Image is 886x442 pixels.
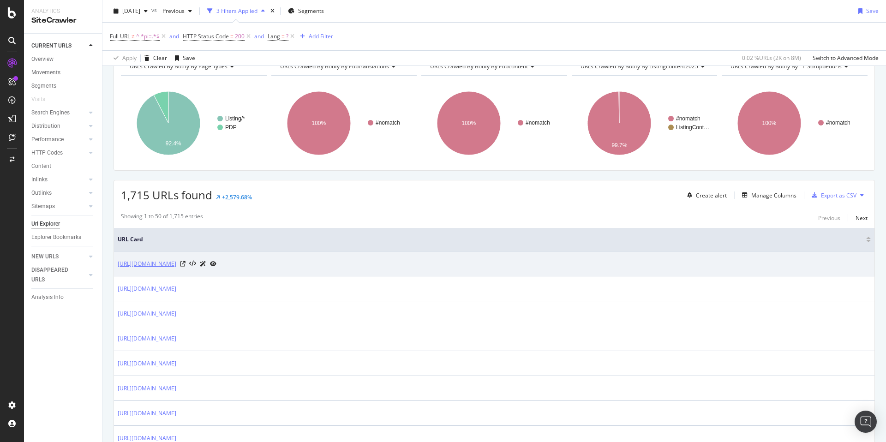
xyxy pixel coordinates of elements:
div: Analysis Info [31,293,64,302]
button: Create alert [683,188,727,203]
div: SiteCrawler [31,15,95,26]
button: View HTML Source [189,261,196,267]
a: [URL][DOMAIN_NAME] [118,384,176,393]
div: Next [856,214,868,222]
span: URLs Crawled By Botify By pdptranslations [280,62,389,70]
div: times [269,6,276,16]
button: Next [856,212,868,223]
div: HTTP Codes [31,148,63,158]
div: Switch to Advanced Mode [813,54,879,62]
div: +2,579.68% [222,193,252,201]
div: Performance [31,135,64,144]
button: Clear [141,51,167,66]
svg: A chart. [722,83,866,163]
button: Segments [284,4,328,18]
div: Open Intercom Messenger [855,411,877,433]
h4: URLs Crawled By Botify By pdpcontent [428,59,559,74]
a: Analysis Info [31,293,96,302]
text: #nomatch [376,119,400,126]
div: Explorer Bookmarks [31,233,81,242]
a: AI Url Details [200,259,206,269]
button: Previous [818,212,840,223]
a: Distribution [31,121,86,131]
button: [DATE] [110,4,151,18]
button: Apply [110,51,137,66]
div: 3 Filters Applied [216,7,257,15]
span: 2025 Oct. 3rd [122,7,140,15]
div: A chart. [572,83,716,163]
a: Visits [31,95,54,104]
span: ≠ [132,32,135,40]
div: Save [183,54,195,62]
button: Switch to Advanced Mode [809,51,879,66]
div: A chart. [121,83,265,163]
span: = [281,32,285,40]
a: Visit Online Page [180,261,186,267]
a: Performance [31,135,86,144]
div: Previous [818,214,840,222]
a: Content [31,161,96,171]
text: Listing/* [225,115,245,122]
div: Analytics [31,7,95,15]
span: 1,715 URLs found [121,187,212,203]
div: Showing 1 to 50 of 1,715 entries [121,212,203,223]
h4: URLs Crawled By Botify By pdptranslations [278,59,409,74]
div: Add Filter [309,32,333,40]
span: URLs Crawled By Botify By pdpcontent [430,62,528,70]
span: HTTP Status Code [183,32,229,40]
span: URLs Crawled By Botify By _1_3droppedurls [730,62,842,70]
a: Explorer Bookmarks [31,233,96,242]
div: Url Explorer [31,219,60,229]
text: #nomatch [526,119,550,126]
button: and [169,32,179,41]
a: CURRENT URLS [31,41,86,51]
text: 92.4% [166,140,181,147]
div: Overview [31,54,54,64]
div: and [169,32,179,40]
a: Outlinks [31,188,86,198]
span: = [230,32,233,40]
button: Manage Columns [738,190,796,201]
button: Previous [159,4,196,18]
a: [URL][DOMAIN_NAME] [118,409,176,418]
div: Distribution [31,121,60,131]
a: [URL][DOMAIN_NAME] [118,284,176,293]
div: Segments [31,81,56,91]
button: Save [171,51,195,66]
a: DISAPPEARED URLS [31,265,86,285]
button: and [254,32,264,41]
span: Lang [268,32,280,40]
h4: URLs Crawled By Botify By listingcontent2025 [579,59,712,74]
a: Movements [31,68,96,78]
button: Export as CSV [808,188,856,203]
div: 0.02 % URLs ( 2K on 8M ) [742,54,801,62]
span: 200 [235,30,245,43]
a: Overview [31,54,96,64]
text: 100% [462,120,476,126]
a: Inlinks [31,175,86,185]
text: 99.7% [611,142,627,149]
span: URLs Crawled By Botify By page_types [130,62,227,70]
text: 100% [762,120,777,126]
h4: URLs Crawled By Botify By page_types [128,59,258,74]
button: 3 Filters Applied [204,4,269,18]
span: Segments [298,7,324,15]
a: URL Inspection [210,259,216,269]
a: [URL][DOMAIN_NAME] [118,334,176,343]
div: Visits [31,95,45,104]
a: HTTP Codes [31,148,86,158]
svg: A chart. [421,83,566,163]
a: [URL][DOMAIN_NAME] [118,309,176,318]
text: #nomatch [676,115,700,122]
div: Create alert [696,191,727,199]
button: Save [855,4,879,18]
div: Clear [153,54,167,62]
div: Apply [122,54,137,62]
a: Search Engines [31,108,86,118]
div: Search Engines [31,108,70,118]
div: Manage Columns [751,191,796,199]
div: Movements [31,68,60,78]
div: Outlinks [31,188,52,198]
